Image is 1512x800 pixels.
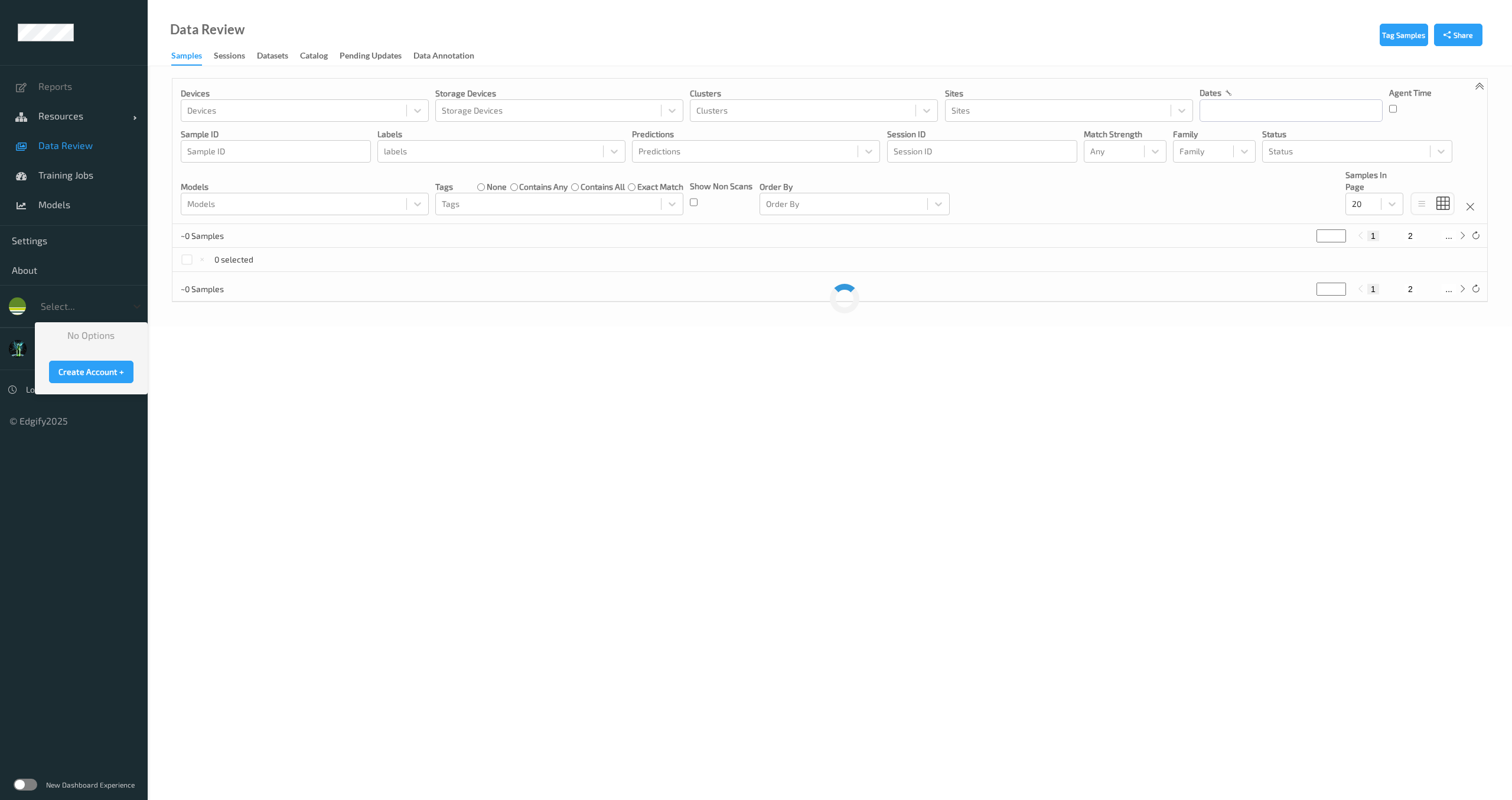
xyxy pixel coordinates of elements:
label: contains any [519,181,568,193]
p: Models [181,181,429,193]
button: ... [1442,231,1456,241]
p: dates [1200,87,1221,99]
p: Sites [945,88,1193,99]
label: none [487,181,507,193]
button: Share [1434,24,1482,46]
a: Data Annotation [413,48,486,64]
div: Sessions [214,50,245,64]
p: Predictions [632,128,880,140]
p: Storage Devices [435,88,683,99]
a: Catalog [300,48,340,64]
p: Family [1173,128,1256,140]
label: contains all [581,181,625,193]
button: 1 [1367,284,1379,294]
p: ~0 Samples [181,283,269,295]
div: Catalog [300,50,328,64]
p: Order By [760,181,950,193]
p: Status [1262,128,1452,140]
p: Tags [435,181,453,193]
a: Sessions [214,48,257,64]
a: Datasets [257,48,300,64]
div: Data Annotation [413,50,474,64]
p: ~0 Samples [181,230,269,242]
div: Data Review [170,24,245,35]
p: Show Non Scans [690,180,752,192]
p: Match Strength [1084,128,1166,140]
p: Sample ID [181,128,371,140]
label: exact match [637,181,683,193]
a: Samples [171,48,214,66]
p: labels [377,128,625,140]
p: Clusters [690,88,938,99]
button: 2 [1405,231,1416,241]
p: Devices [181,88,429,99]
p: Samples In Page [1345,169,1403,193]
div: Samples [171,50,202,66]
button: ... [1442,284,1456,294]
a: Pending Updates [340,48,413,64]
div: Datasets [257,50,288,64]
button: 1 [1367,231,1379,241]
div: Pending Updates [340,50,402,64]
p: Session ID [887,128,1077,140]
p: Agent Time [1389,87,1432,99]
button: Tag Samples [1380,24,1428,46]
p: 0 selected [214,254,253,265]
button: 2 [1405,284,1416,294]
